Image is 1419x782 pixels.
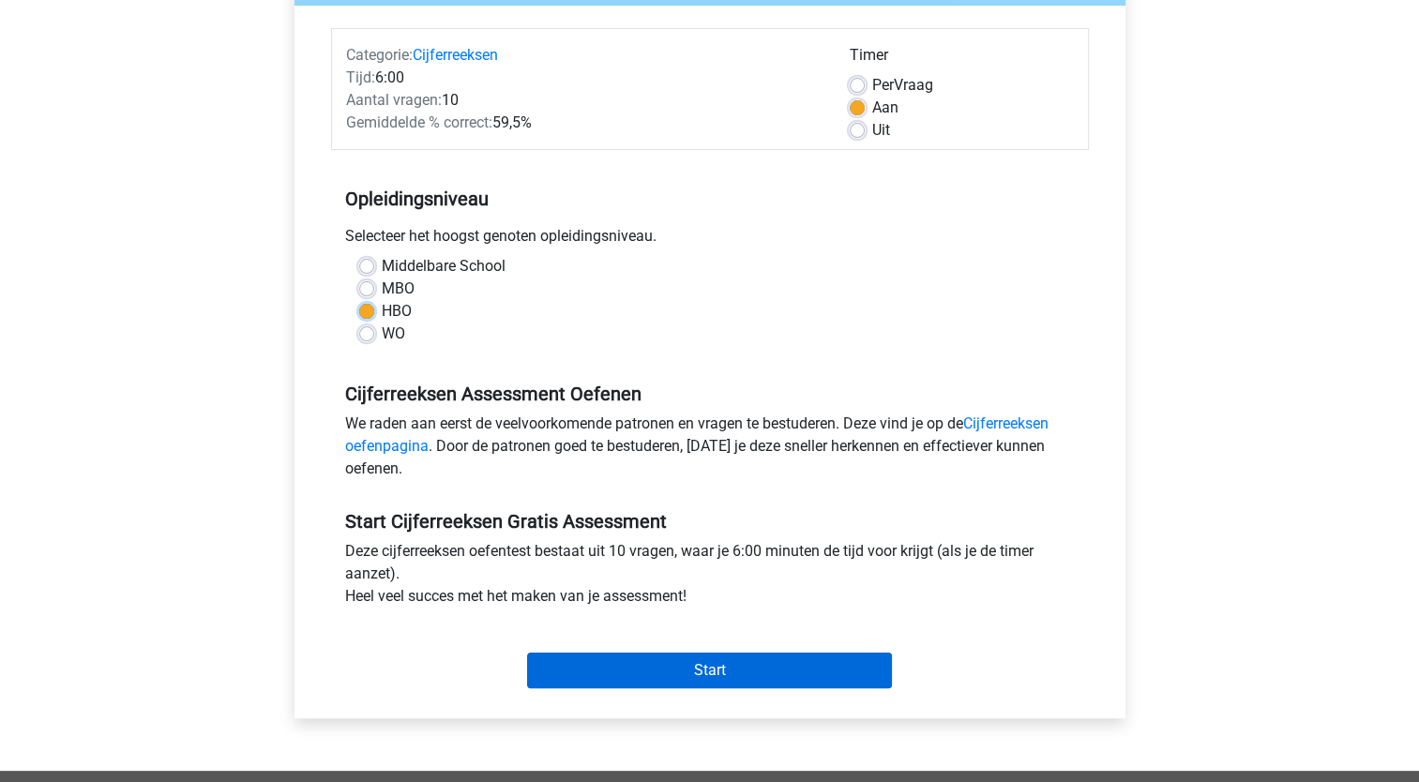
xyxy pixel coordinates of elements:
h5: Start Cijferreeksen Gratis Assessment [345,510,1075,533]
div: We raden aan eerst de veelvoorkomende patronen en vragen te bestuderen. Deze vind je op de . Door... [331,413,1089,488]
span: Categorie: [346,46,413,64]
label: Aan [872,97,898,119]
a: Cijferreeksen [413,46,498,64]
h5: Opleidingsniveau [345,180,1075,218]
div: 10 [332,89,836,112]
label: HBO [382,300,412,323]
label: MBO [382,278,415,300]
div: Selecteer het hoogst genoten opleidingsniveau. [331,225,1089,255]
label: Vraag [872,74,933,97]
div: Deze cijferreeksen oefentest bestaat uit 10 vragen, waar je 6:00 minuten de tijd voor krijgt (als... [331,540,1089,615]
label: Middelbare School [382,255,506,278]
input: Start [527,653,892,688]
div: Timer [850,44,1074,74]
label: Uit [872,119,890,142]
span: Tijd: [346,68,375,86]
div: 6:00 [332,67,836,89]
label: WO [382,323,405,345]
div: 59,5% [332,112,836,134]
span: Per [872,76,894,94]
span: Gemiddelde % correct: [346,113,492,131]
span: Aantal vragen: [346,91,442,109]
h5: Cijferreeksen Assessment Oefenen [345,383,1075,405]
